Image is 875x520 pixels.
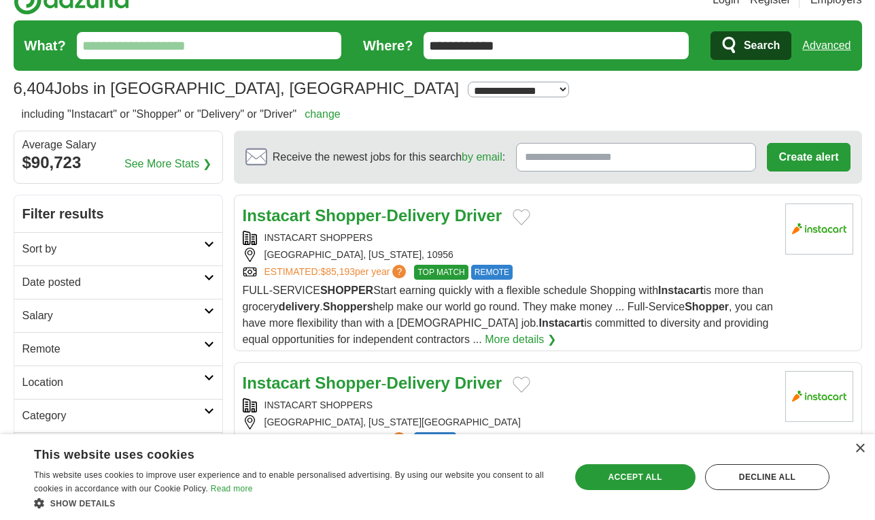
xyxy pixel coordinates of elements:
[363,35,413,56] label: Where?
[22,274,204,291] h2: Date posted
[14,399,222,432] a: Category
[24,35,66,56] label: What?
[14,365,222,399] a: Location
[34,496,554,510] div: Show details
[34,442,520,463] div: This website uses cookies
[22,241,204,257] h2: Sort by
[392,432,406,446] span: ?
[279,301,320,312] strong: delivery
[658,285,704,296] strong: Instacart
[243,248,774,262] div: [GEOGRAPHIC_DATA], [US_STATE], 10956
[14,232,222,265] a: Sort by
[320,266,355,277] span: $85,193
[264,232,373,243] a: INSTACART SHOPPERS
[22,106,341,123] h2: including "Instacart" or "Shopper" or "Delivery" or "Driver"
[485,331,556,348] a: More details ❯
[705,464,829,490] div: Decline all
[455,206,502,225] strong: Driver
[513,209,530,225] button: Add to favorite jobs
[513,376,530,393] button: Add to favorite jobs
[685,301,729,312] strong: Shopper
[315,206,381,225] strong: Shopper
[124,156,211,172] a: See More Stats ❯
[34,470,544,493] span: This website uses cookies to improve user experience and to enable personalised advertising. By u...
[785,204,853,255] img: Instacart logo
[315,374,381,392] strong: Shopper
[320,285,373,296] strong: SHOPPER
[539,317,585,329] strong: Instacart
[243,285,774,345] span: FULL-SERVICE Start earning quickly with a flexible schedule Shopping with is more than grocery . ...
[243,374,502,392] a: Instacart Shopper-Delivery Driver
[50,499,116,508] span: Show details
[264,265,409,280] a: ESTIMATED:$85,193per year?
[414,265,468,280] span: TOP MATCH
[14,332,222,365] a: Remote
[14,299,222,332] a: Salary
[455,374,502,392] strong: Driver
[243,374,311,392] strong: Instacart
[387,206,450,225] strong: Delivery
[320,434,355,444] span: $71,355
[323,301,373,312] strong: Shoppers
[14,76,54,101] span: 6,404
[387,374,450,392] strong: Delivery
[14,79,460,97] h1: Jobs in [GEOGRAPHIC_DATA], [GEOGRAPHIC_DATA]
[392,265,406,278] span: ?
[575,464,696,490] div: Accept all
[22,140,214,150] div: Average Salary
[264,400,373,410] a: INSTACART SHOPPERS
[471,265,513,280] span: REMOTE
[14,432,222,466] a: Company
[785,371,853,422] img: Instacart logo
[414,432,456,447] span: REMOTE
[211,484,253,493] a: Read more, opens a new window
[462,151,502,163] a: by email
[273,149,505,165] span: Receive the newest jobs for this search :
[305,108,341,120] a: change
[243,206,502,225] a: Instacart Shopper-Delivery Driver
[22,308,204,324] h2: Salary
[22,150,214,175] div: $90,723
[14,265,222,299] a: Date posted
[243,206,311,225] strong: Instacart
[22,341,204,357] h2: Remote
[22,408,204,424] h2: Category
[243,415,774,429] div: [GEOGRAPHIC_DATA], [US_STATE][GEOGRAPHIC_DATA]
[22,374,204,391] h2: Location
[14,195,222,232] h2: Filter results
[855,444,865,454] div: Close
[596,14,861,200] iframe: Sign in with Google Dialog
[264,432,409,447] a: ESTIMATED:$71,355per year?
